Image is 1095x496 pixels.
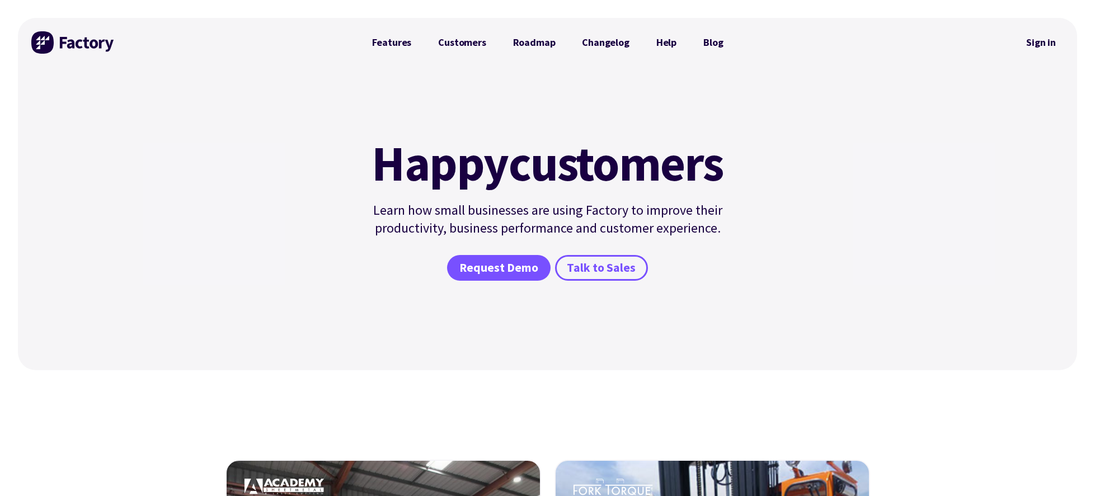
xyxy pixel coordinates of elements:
[643,31,690,54] a: Help
[447,255,550,281] a: Request Demo
[359,31,425,54] a: Features
[567,260,636,276] span: Talk to Sales
[425,31,499,54] a: Customers
[1018,30,1064,55] nav: Secondary Navigation
[568,31,642,54] a: Changelog
[31,31,115,54] img: Factory
[690,31,736,54] a: Blog
[372,139,508,188] mark: Happy
[365,201,730,237] p: Learn how small businesses are using Factory to improve their productivity, business performance ...
[365,139,730,188] h1: customers
[459,260,538,276] span: Request Demo
[500,31,569,54] a: Roadmap
[555,255,648,281] a: Talk to Sales
[359,31,737,54] nav: Primary Navigation
[1018,30,1064,55] a: Sign in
